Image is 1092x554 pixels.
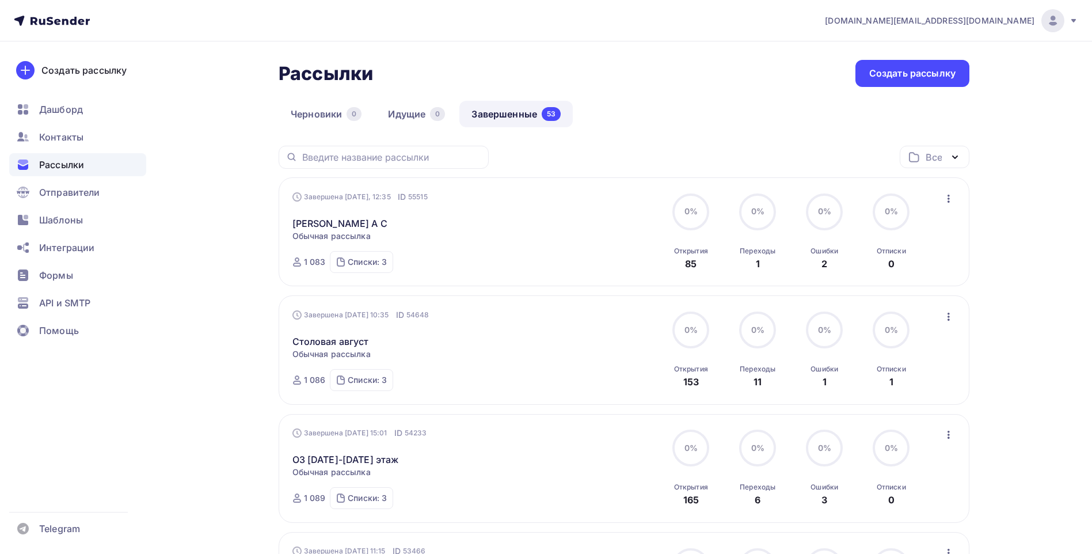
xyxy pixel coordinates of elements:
a: Контакты [9,126,146,149]
span: 55515 [408,191,428,203]
a: Формы [9,264,146,287]
div: Переходы [740,483,775,492]
div: 3 [821,493,827,507]
div: Отписки [877,483,906,492]
div: Открытия [674,365,708,374]
div: Списки: 3 [348,256,387,268]
span: Обычная рассылка [292,230,371,242]
span: Формы [39,268,73,282]
span: 0% [818,325,831,335]
div: Завершена [DATE], 12:35 [292,191,428,203]
button: Все [900,146,969,168]
a: Идущие0 [376,101,457,127]
span: Рассылки [39,158,84,172]
div: Отписки [877,365,906,374]
span: Отправители [39,185,100,199]
div: Создать рассылку [41,63,127,77]
span: Обычная рассылка [292,466,371,478]
span: 0% [684,443,698,453]
span: 0% [684,206,698,216]
span: 0% [885,206,898,216]
div: 1 083 [304,256,326,268]
a: Завершенные53 [459,101,573,127]
a: Шаблоны [9,208,146,232]
span: Помощь [39,324,79,337]
span: ID [396,309,404,321]
div: 1 [756,257,760,271]
a: ОЗ [DATE]-[DATE] этаж [292,453,399,466]
span: 0% [751,443,764,453]
div: 1 089 [304,492,326,504]
div: Ошибки [811,483,838,492]
span: 0% [818,206,831,216]
input: Введите название рассылки [302,151,482,164]
a: [PERSON_NAME] А С [292,217,387,230]
a: [DOMAIN_NAME][EMAIL_ADDRESS][DOMAIN_NAME] [825,9,1078,32]
span: ID [394,427,402,439]
div: 1 [823,375,827,389]
span: Шаблоны [39,213,83,227]
span: 0% [684,325,698,335]
div: 0 [347,107,362,121]
span: Дашборд [39,103,83,116]
span: [DOMAIN_NAME][EMAIL_ADDRESS][DOMAIN_NAME] [825,15,1034,26]
span: 0% [818,443,831,453]
span: 0% [885,325,898,335]
div: Открытия [674,246,708,256]
div: 1 086 [304,374,326,386]
span: 0% [751,325,764,335]
a: Черновики0 [279,101,374,127]
div: 85 [685,257,697,271]
span: Контакты [39,130,83,144]
div: Списки: 3 [348,492,387,504]
a: Отправители [9,181,146,204]
div: 0 [888,493,895,507]
span: ID [398,191,406,203]
span: Обычная рассылка [292,348,371,360]
div: Завершена [DATE] 10:35 [292,309,429,321]
div: Переходы [740,246,775,256]
div: 153 [683,375,699,389]
a: Дашборд [9,98,146,121]
div: Ошибки [811,246,838,256]
div: Создать рассылку [869,67,956,80]
div: 0 [430,107,445,121]
div: 6 [755,493,760,507]
div: Переходы [740,365,775,374]
div: 1 [889,375,893,389]
div: 11 [754,375,762,389]
h2: Рассылки [279,62,373,85]
a: Рассылки [9,153,146,176]
div: 53 [542,107,561,121]
span: 0% [885,443,898,453]
a: Столовая август [292,335,369,348]
div: Открытия [674,483,708,492]
span: 54233 [405,427,427,439]
div: 2 [821,257,827,271]
div: Завершена [DATE] 15:01 [292,427,427,439]
span: 54648 [406,309,429,321]
div: Ошибки [811,365,838,374]
span: API и SMTP [39,296,90,310]
div: Отписки [877,246,906,256]
div: Списки: 3 [348,374,387,386]
div: 165 [683,493,699,507]
span: Telegram [39,522,80,536]
span: Интеграции [39,241,94,255]
div: 0 [888,257,895,271]
div: Все [926,150,942,164]
span: 0% [751,206,764,216]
